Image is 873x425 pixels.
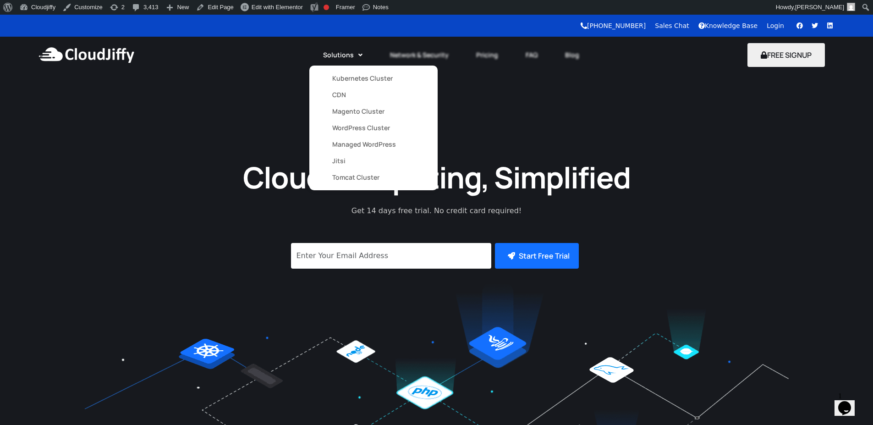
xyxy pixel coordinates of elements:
a: Magento Cluster [332,103,415,120]
a: Pricing [462,45,512,65]
a: Solutions [309,45,376,65]
iframe: chat widget [835,388,864,416]
a: Jitsi [332,153,415,169]
a: FREE SIGNUP [747,50,825,60]
a: Login [767,22,784,29]
a: Tomcat Cluster [332,169,415,186]
a: [PHONE_NUMBER] [581,22,646,29]
a: Knowledge Base [698,22,758,29]
a: Network & Security [376,45,462,65]
button: FREE SIGNUP [747,43,825,67]
div: Focus keyphrase not set [324,5,329,10]
button: Start Free Trial [495,243,579,269]
a: Blog [551,45,593,65]
a: WordPress Cluster [332,120,415,136]
span: [PERSON_NAME] [795,4,844,11]
a: Sales Chat [655,22,689,29]
a: Managed WordPress [332,136,415,153]
a: FAQ [512,45,551,65]
span: Edit with Elementor [252,4,303,11]
a: CDN [332,87,415,103]
a: Kubernetes Cluster [332,70,415,87]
